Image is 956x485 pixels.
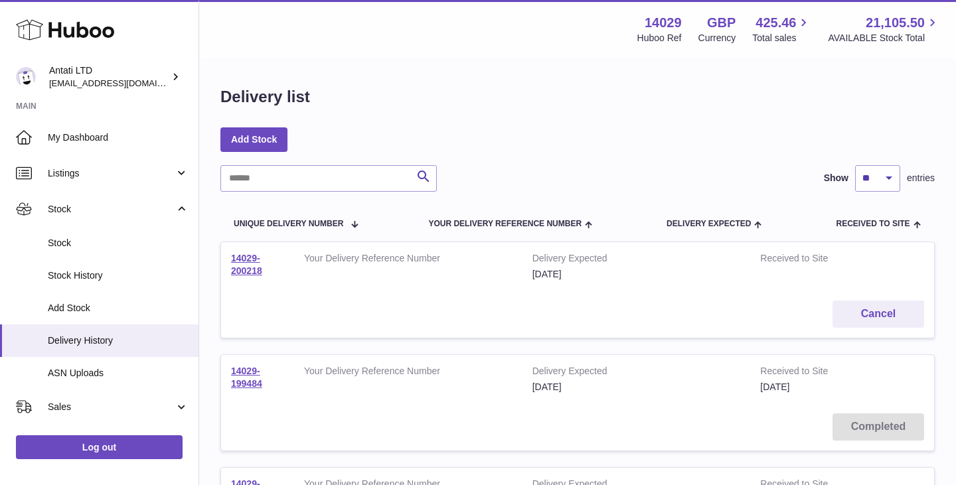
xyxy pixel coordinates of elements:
[833,301,924,328] button: Cancel
[907,172,935,184] span: entries
[760,252,868,268] strong: Received to Site
[828,32,940,44] span: AVAILABLE Stock Total
[752,14,811,44] a: 425.46 Total sales
[220,86,310,107] h1: Delivery list
[48,302,189,314] span: Add Stock
[698,32,736,44] div: Currency
[645,14,682,32] strong: 14029
[220,127,287,151] a: Add Stock
[48,131,189,144] span: My Dashboard
[231,253,262,276] a: 14029-200218
[48,367,189,380] span: ASN Uploads
[48,401,175,413] span: Sales
[49,78,195,88] span: [EMAIL_ADDRESS][DOMAIN_NAME]
[16,435,183,459] a: Log out
[752,32,811,44] span: Total sales
[866,14,925,32] span: 21,105.50
[48,334,189,347] span: Delivery History
[756,14,796,32] span: 425.46
[16,67,36,87] img: toufic@antatiskin.com
[760,381,789,392] span: [DATE]
[836,220,910,228] span: Received to Site
[304,365,513,381] strong: Your Delivery Reference Number
[760,365,868,381] strong: Received to Site
[428,220,582,228] span: Your Delivery Reference Number
[234,220,343,228] span: Unique Delivery Number
[49,64,169,90] div: Antati LTD
[532,381,741,393] div: [DATE]
[637,32,682,44] div: Huboo Ref
[824,172,848,184] label: Show
[532,252,741,268] strong: Delivery Expected
[532,268,741,281] div: [DATE]
[48,269,189,282] span: Stock History
[48,237,189,249] span: Stock
[231,366,262,389] a: 14029-199484
[532,365,741,381] strong: Delivery Expected
[48,203,175,216] span: Stock
[707,14,736,32] strong: GBP
[667,220,751,228] span: Delivery Expected
[304,252,513,268] strong: Your Delivery Reference Number
[828,14,940,44] a: 21,105.50 AVAILABLE Stock Total
[48,167,175,180] span: Listings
